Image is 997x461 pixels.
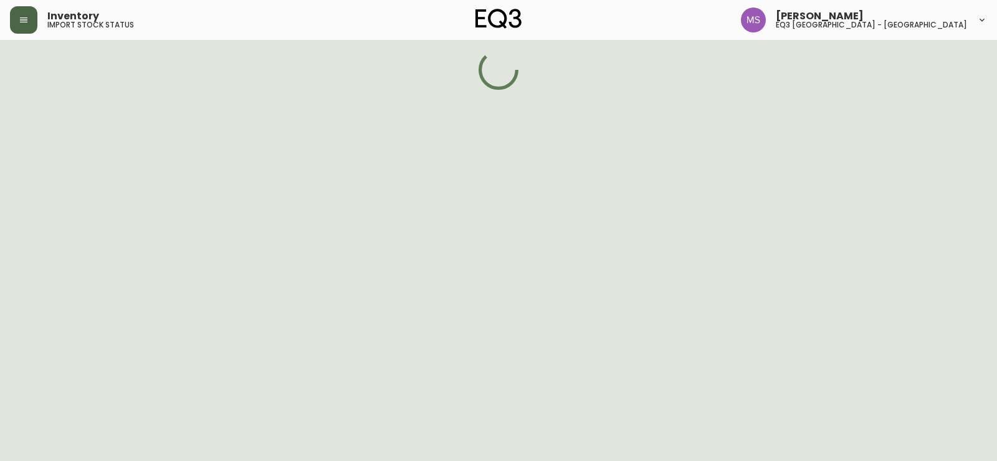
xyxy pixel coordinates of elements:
[47,21,134,29] h5: import stock status
[741,7,766,32] img: 1b6e43211f6f3cc0b0729c9049b8e7af
[776,21,967,29] h5: eq3 [GEOGRAPHIC_DATA] - [GEOGRAPHIC_DATA]
[47,11,99,21] span: Inventory
[776,11,864,21] span: [PERSON_NAME]
[475,9,522,29] img: logo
